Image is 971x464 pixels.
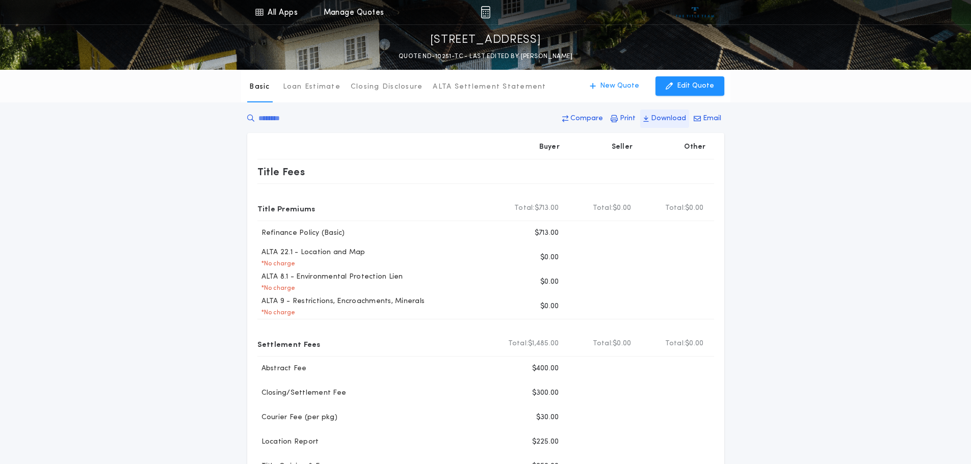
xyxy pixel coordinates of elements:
p: New Quote [600,81,639,91]
p: Location Report [257,437,319,447]
img: img [481,6,490,18]
p: * No charge [257,284,296,292]
img: vs-icon [676,7,714,17]
p: Edit Quote [677,81,714,91]
p: $400.00 [532,364,559,374]
b: Total: [665,339,686,349]
p: QUOTE ND-10251-TC - LAST EDITED BY [PERSON_NAME] [399,51,572,62]
p: Loan Estimate [283,82,340,92]
p: ALTA 8.1 - Environmental Protection Lien [257,272,403,282]
p: Closing Disclosure [351,82,423,92]
p: Closing/Settlement Fee [257,388,347,398]
p: Compare [570,114,603,124]
b: Total: [665,203,686,213]
p: Abstract Fee [257,364,307,374]
span: $0.00 [685,339,703,349]
button: Print [608,110,639,128]
p: $713.00 [535,228,559,238]
span: $713.00 [535,203,559,213]
b: Total: [508,339,529,349]
p: Seller [612,142,633,152]
span: $0.00 [613,203,631,213]
p: ALTA Settlement Statement [433,82,546,92]
p: [STREET_ADDRESS] [430,32,541,48]
p: * No charge [257,260,296,268]
p: $0.00 [540,253,559,263]
p: ALTA 22.1 - Location and Map [257,248,365,258]
p: Title Premiums [257,200,316,216]
p: Basic [249,82,270,92]
button: Edit Quote [655,76,724,96]
button: Compare [559,110,606,128]
p: Settlement Fees [257,336,321,352]
p: $0.00 [540,277,559,287]
span: $1,485.00 [528,339,559,349]
p: Buyer [539,142,560,152]
b: Total: [593,203,613,213]
p: $300.00 [532,388,559,398]
b: Total: [514,203,535,213]
p: ALTA 9 - Restrictions, Encroachments, Minerals [257,296,425,307]
span: $0.00 [685,203,703,213]
p: Courier Fee (per pkg) [257,413,337,423]
span: $0.00 [613,339,631,349]
p: Print [620,114,636,124]
button: Download [640,110,689,128]
b: Total: [593,339,613,349]
p: * No charge [257,309,296,317]
p: Refinance Policy (Basic) [257,228,345,238]
p: Title Fees [257,163,305,180]
p: Download [651,114,686,124]
p: $30.00 [536,413,559,423]
button: New Quote [580,76,649,96]
p: Other [684,142,705,152]
p: $225.00 [532,437,559,447]
p: Email [703,114,721,124]
button: Email [691,110,724,128]
p: $0.00 [540,302,559,312]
